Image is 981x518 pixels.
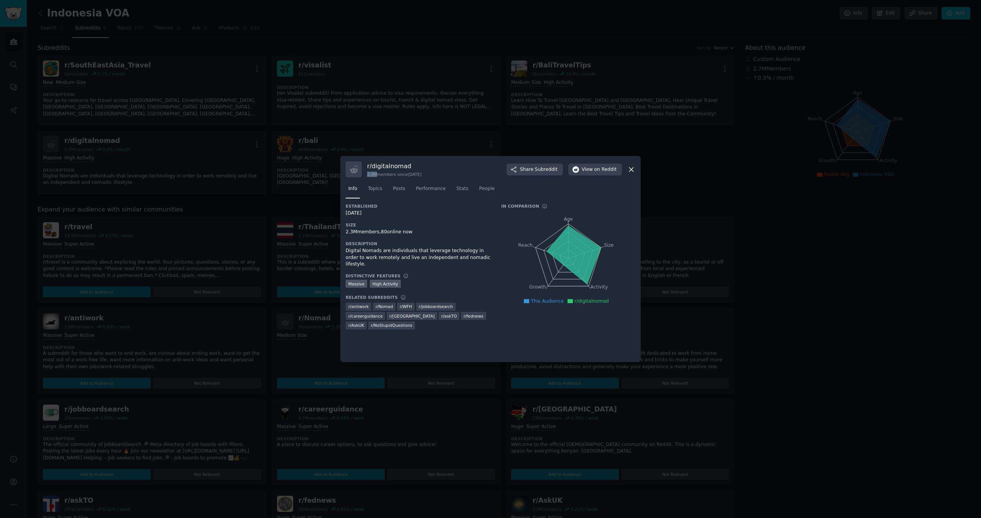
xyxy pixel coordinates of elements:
div: Massive [346,280,367,288]
tspan: Activity [591,285,608,290]
tspan: Reach [518,243,533,248]
span: r/ jobboardsearch [419,304,453,309]
span: View [582,166,617,173]
span: on Reddit [594,166,617,173]
div: Digital Nomads are individuals that leverage technology in order to work remotely and live an ind... [346,248,490,268]
div: High Activity [370,280,401,288]
span: Posts [393,185,405,192]
span: People [479,185,495,192]
h3: In Comparison [501,203,539,209]
div: 2.3M members since [DATE] [367,172,422,177]
a: Stats [454,183,471,198]
span: Share [520,166,558,173]
span: This Audience [531,298,564,304]
tspan: Age [564,216,573,222]
span: r/digitalnomad [574,298,609,304]
h3: Description [346,241,490,246]
span: Subreddit [535,166,558,173]
div: [DATE] [346,210,490,217]
span: r/ fednews [464,313,484,319]
span: Info [348,185,357,192]
h3: r/ digitalnomad [367,162,422,170]
span: Stats [456,185,468,192]
h3: Related Subreddits [346,295,398,300]
button: ShareSubreddit [507,164,563,176]
tspan: Growth [529,285,546,290]
h3: Established [346,203,490,209]
span: r/ antiwork [348,304,369,309]
h3: Size [346,222,490,228]
tspan: Size [604,243,614,248]
button: Viewon Reddit [568,164,622,176]
span: r/ careerguidance [348,313,382,319]
span: r/ AskUK [348,323,364,328]
h3: Distinctive Features [346,273,400,279]
a: Performance [413,183,448,198]
span: Topics [368,185,382,192]
span: r/ NoStupidQuestions [371,323,412,328]
a: Info [346,183,360,198]
span: r/ WFH [400,304,412,309]
span: r/ askTO [441,313,457,319]
span: r/ [GEOGRAPHIC_DATA] [389,313,435,319]
a: Topics [365,183,385,198]
a: People [476,183,497,198]
div: 2.3M members, 80 online now [346,229,490,236]
span: Performance [416,185,446,192]
span: r/ Nomad [376,304,393,309]
a: Posts [390,183,408,198]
